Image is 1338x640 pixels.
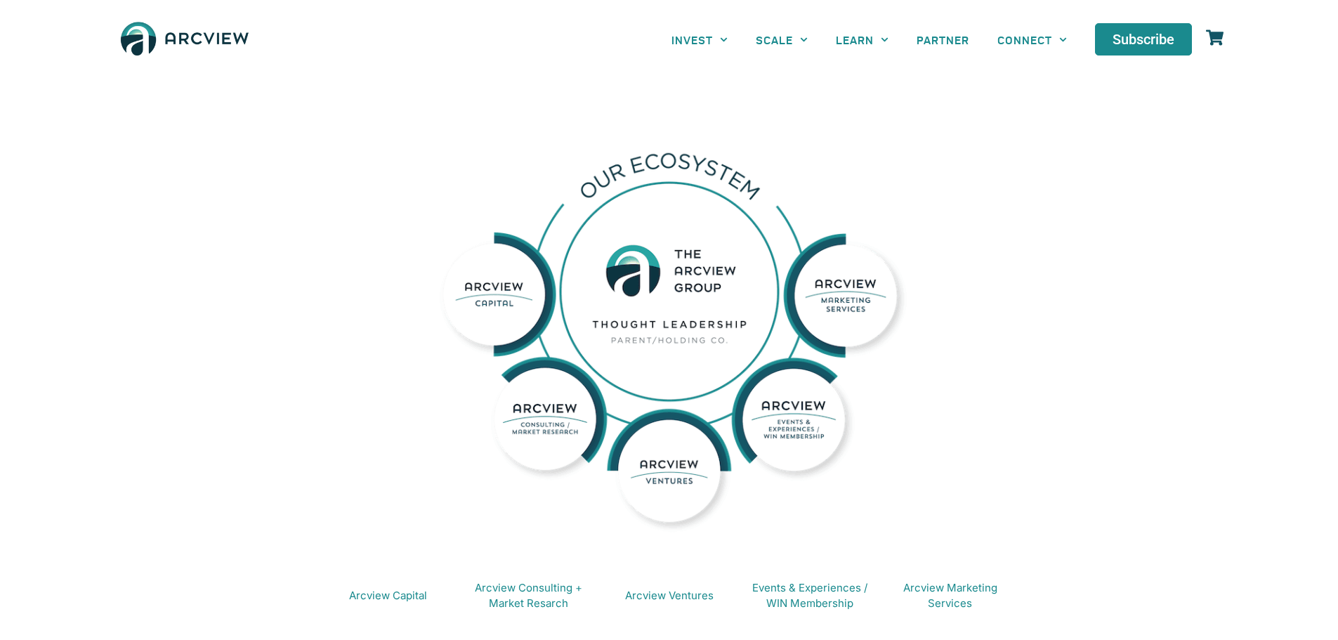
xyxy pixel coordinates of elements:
img: The Arcview Group [114,14,255,65]
a: LEARN [822,24,903,55]
a: Arcview Consulting + Market Resarch [475,581,582,610]
a: INVEST [657,24,742,55]
a: Arcview Marketing Services [903,581,997,610]
a: Arcview Ventures [625,589,714,602]
nav: Menu [657,24,1082,55]
a: Subscribe [1095,23,1192,55]
a: SCALE [742,24,822,55]
a: PARTNER [903,24,983,55]
a: CONNECT [983,24,1081,55]
span: Subscribe [1113,32,1174,46]
a: Events & Experiences / WIN Membership [752,581,867,610]
a: Arcview Capital [349,589,427,602]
